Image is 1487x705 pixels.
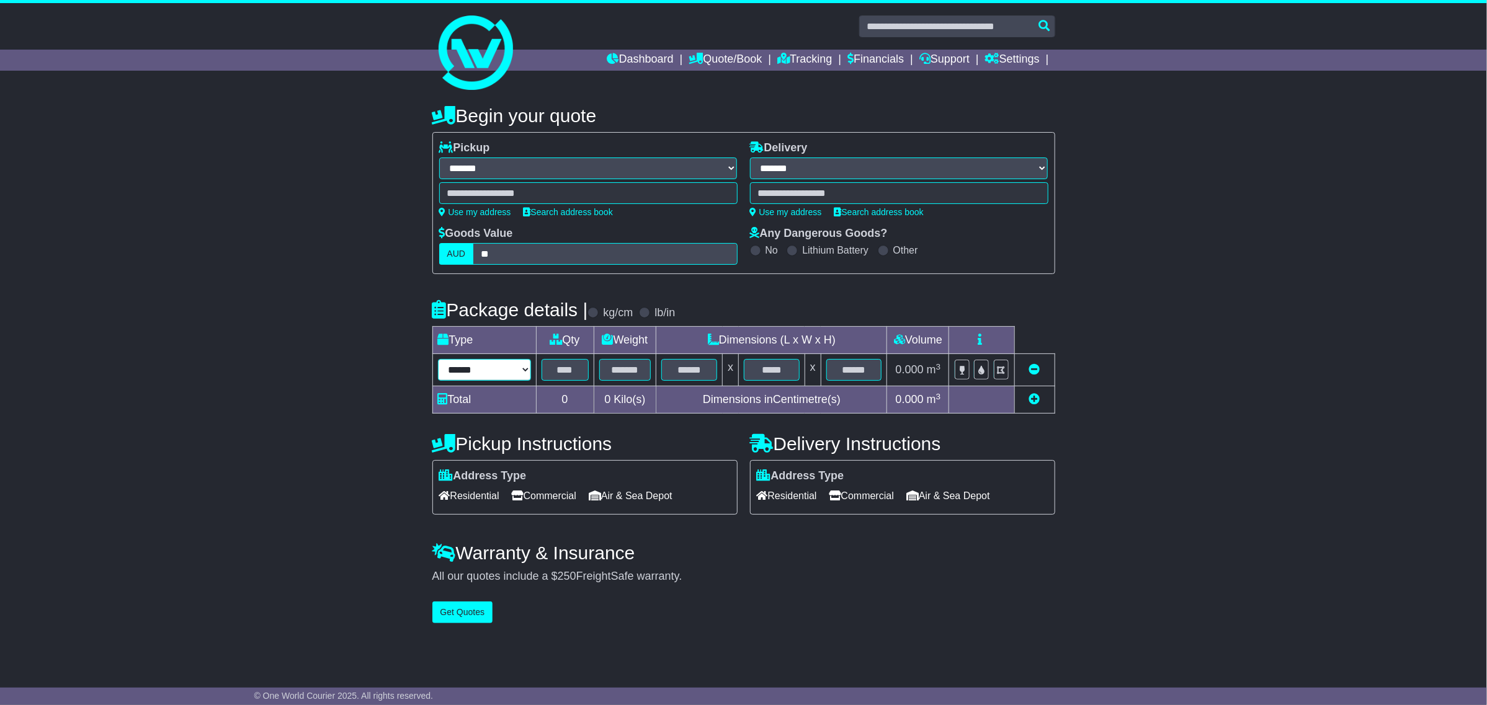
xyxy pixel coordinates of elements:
[432,299,588,320] h4: Package details |
[432,386,536,414] td: Total
[512,486,576,505] span: Commercial
[439,486,499,505] span: Residential
[750,207,822,217] a: Use my address
[805,354,821,386] td: x
[656,386,887,414] td: Dimensions in Centimetre(s)
[607,50,674,71] a: Dashboard
[1029,363,1040,376] a: Remove this item
[604,393,610,406] span: 0
[432,601,493,623] button: Get Quotes
[432,570,1055,583] div: All our quotes include a $ FreightSafe warranty.
[589,486,672,505] span: Air & Sea Depot
[757,486,817,505] span: Residential
[536,327,594,354] td: Qty
[439,227,513,241] label: Goods Value
[689,50,762,71] a: Quote/Book
[439,243,474,265] label: AUD
[524,207,613,217] a: Search address book
[927,363,941,376] span: m
[536,386,594,414] td: 0
[757,469,844,483] label: Address Type
[893,244,918,256] label: Other
[558,570,576,582] span: 250
[936,392,941,401] sup: 3
[432,105,1055,126] h4: Begin your quote
[829,486,894,505] span: Commercial
[750,227,888,241] label: Any Dangerous Goods?
[439,207,511,217] a: Use my address
[927,393,941,406] span: m
[656,327,887,354] td: Dimensions (L x W x H)
[1029,393,1040,406] a: Add new item
[254,691,434,701] span: © One World Courier 2025. All rights reserved.
[887,327,949,354] td: Volume
[750,433,1055,454] h4: Delivery Instructions
[896,363,924,376] span: 0.000
[896,393,924,406] span: 0.000
[723,354,739,386] td: x
[847,50,904,71] a: Financials
[439,141,490,155] label: Pickup
[834,207,924,217] a: Search address book
[594,386,656,414] td: Kilo(s)
[439,469,527,483] label: Address Type
[432,433,738,454] h4: Pickup Instructions
[906,486,990,505] span: Air & Sea Depot
[594,327,656,354] td: Weight
[432,327,536,354] td: Type
[919,50,970,71] a: Support
[750,141,808,155] label: Delivery
[802,244,869,256] label: Lithium Battery
[985,50,1040,71] a: Settings
[432,543,1055,563] h4: Warranty & Insurance
[603,306,633,320] label: kg/cm
[654,306,675,320] label: lb/in
[766,244,778,256] label: No
[936,362,941,371] sup: 3
[777,50,832,71] a: Tracking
